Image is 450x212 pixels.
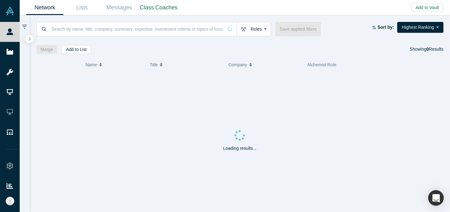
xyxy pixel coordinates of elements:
button: Add to Vault [411,3,443,12]
a: Lists [63,0,101,15]
span: Name [85,58,97,71]
img: Alchemist Vault Logo [6,7,14,15]
a: Class Coaches [138,0,180,15]
a: Messages [101,0,138,15]
strong: Sort by: [377,25,394,30]
span: Results [427,47,443,52]
img: Ally Hoang's Account [6,197,14,205]
button: Highest Ranking [397,22,443,33]
p: Loading results... [223,145,257,152]
button: Merge [36,45,57,54]
button: Add to List [62,45,91,54]
button: Roles [237,22,271,36]
span: Company [228,58,247,71]
button: Name [85,58,143,71]
button: Save applied filters [275,22,321,36]
strong: 0 [427,47,429,52]
span: Title [150,58,158,71]
button: Title [150,58,222,71]
span: Alchemist Role [307,62,336,67]
button: Company [228,58,301,71]
a: Network [26,0,63,15]
div: Showing [410,45,443,54]
input: Search by name, title, company, summary, expertise, investment criteria or topics of focus [51,22,223,36]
